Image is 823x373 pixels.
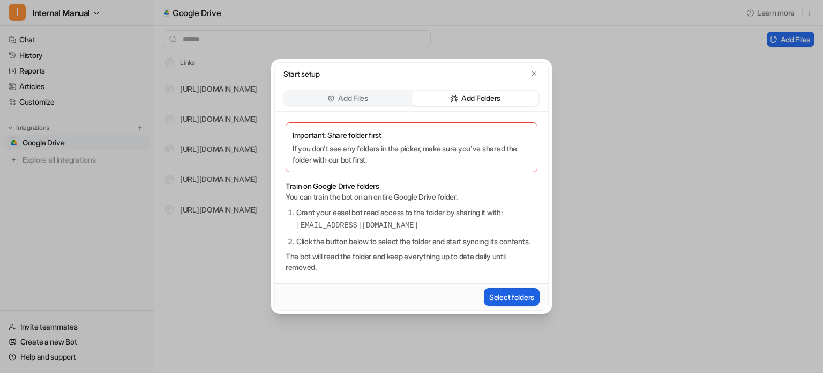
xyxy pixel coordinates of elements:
p: Start setup [283,68,320,79]
p: Add Folders [461,93,500,104]
p: You can train the bot on an entire Google Drive folder. [286,192,537,202]
pre: [EMAIL_ADDRESS][DOMAIN_NAME] [296,220,537,231]
li: Grant your eesel bot read access to the folder by sharing it with: [296,207,537,231]
p: Train on Google Drive folders [286,181,537,192]
button: Select folders [484,288,540,306]
p: If you don't see any folders in the picker, make sure you've shared the folder with our bot first. [293,143,530,165]
p: Add Files [338,93,368,104]
li: Click the button below to select the folder and start syncing its contents. [296,236,537,247]
p: Important: Share folder first [293,129,530,141]
p: The bot will read the folder and keep everything up to date daily until removed. [286,251,537,273]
